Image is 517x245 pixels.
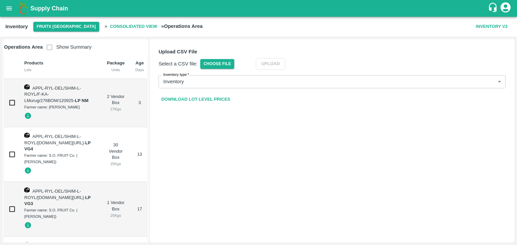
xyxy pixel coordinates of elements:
button: Inventory V2 [473,21,510,33]
div: Lots [24,67,96,73]
span: APPL-RYL-DEL/SHIM-L-ROYL/[DOMAIN_NAME][URL] [24,189,83,200]
div: Farmer name: [PERSON_NAME] [24,104,96,110]
b: Operations Area [4,44,43,50]
b: Inventory [5,24,28,29]
div: Farmer name: S.O. FRUIT Co. ( [PERSON_NAME]) [24,152,96,165]
div: Units [107,67,125,73]
b: » Operations Area [161,23,203,29]
div: 27 Kgs [107,106,125,112]
b: Upload CSV File [159,49,197,54]
b: Package [107,60,125,65]
span: - [73,98,89,103]
label: Inventory type [163,72,189,78]
span: APPL-RYL-DEL/SHIM-L-ROYL/F-KA-LMurug/276BOM/120925 [24,86,81,103]
td: 3 [130,79,149,128]
a: Download Lot Level Prices [159,94,233,105]
a: Supply Chain [30,4,488,13]
img: box [24,133,30,138]
div: 1 Vendor Box [107,200,125,218]
div: 30 Vendor Box [107,142,125,167]
td: 17 [130,182,149,237]
b: Supply Chain [30,5,68,12]
strong: LP NM [75,98,89,103]
div: account of current user [499,1,512,15]
div: customer-support [488,2,499,14]
img: box [24,187,30,193]
b: Age [136,60,144,65]
div: 25 Kgs [107,161,125,167]
span: Show Summary [43,44,92,50]
b: Products [24,60,43,65]
p: Inventory [163,78,184,85]
div: 2 Vendor Box [107,94,125,112]
p: Select a CSV file: [159,60,198,67]
div: 25 Kgs [107,212,125,218]
button: open drawer [1,1,17,16]
h2: » [105,21,203,33]
span: Choose File [200,59,235,69]
b: Consolidated View [110,23,157,31]
td: 13 [130,127,149,182]
span: Consolidated View [107,21,160,33]
img: logo [17,2,30,15]
div: Days [135,67,144,73]
span: APPL-RYL-DEL/SHIM-L-ROYL/[DOMAIN_NAME][URL] [24,134,83,145]
img: box [24,84,30,90]
button: Select DC [33,22,99,32]
div: Farmer name: S.O. FRUIT Co. ( [PERSON_NAME]) [24,207,96,219]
